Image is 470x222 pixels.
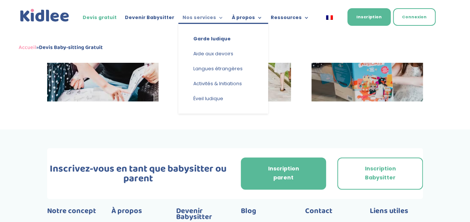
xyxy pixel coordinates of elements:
[186,76,261,91] a: Activités & Initiations
[232,15,262,23] a: À propos
[111,208,165,222] p: À propos
[241,208,294,222] p: Blog
[241,157,326,189] a: Inscription parent
[19,7,71,24] img: logo_kidlee_bleu
[19,7,71,24] a: Kidlee Logo
[186,61,261,76] a: Langues étrangères
[311,95,423,104] picture: Activité pédagogique
[186,31,261,46] a: Garde ludique
[370,208,423,222] p: Liens utiles
[182,15,224,23] a: Nos services
[186,46,261,61] a: Aide aux devoirs
[326,15,333,20] img: Français
[186,91,261,106] a: Éveil ludique
[305,208,358,222] p: Contact
[271,15,309,23] a: Ressources
[19,43,36,52] a: Accueil
[393,8,436,26] a: Connexion
[47,208,100,222] p: Notre concept
[47,95,159,104] picture: Babysitting ludique
[39,43,103,52] strong: Devis Baby-sitting Gratuit
[347,8,391,26] a: Inscription
[337,157,423,189] a: Inscription Babysitter
[83,15,117,23] a: Devis gratuit
[19,43,103,52] span: »
[47,164,230,187] h3: Inscrivez-vous en tant que babysitter ou parent
[125,15,174,23] a: Devenir Babysitter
